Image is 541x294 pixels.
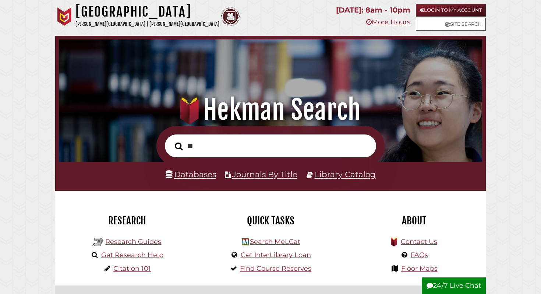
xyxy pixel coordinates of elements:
img: Calvin Theological Seminary [221,7,240,26]
a: Search MeLCat [250,238,300,246]
a: Find Course Reserves [240,265,311,273]
a: Get InterLibrary Loan [241,251,311,259]
a: Library Catalog [315,169,376,179]
a: More Hours [366,18,410,26]
a: Journals By Title [232,169,297,179]
a: Floor Maps [401,265,438,273]
a: Site Search [416,18,486,31]
a: Databases [166,169,216,179]
h1: Hekman Search [67,94,474,126]
p: [PERSON_NAME][GEOGRAPHIC_DATA] | [PERSON_NAME][GEOGRAPHIC_DATA] [75,20,219,28]
a: Contact Us [401,238,437,246]
a: Get Research Help [101,251,163,259]
i: Search [175,142,183,151]
button: Search [171,140,187,153]
p: [DATE]: 8am - 10pm [336,4,410,17]
h2: Quick Tasks [204,214,337,227]
h2: Research [61,214,193,227]
h2: About [348,214,480,227]
h1: [GEOGRAPHIC_DATA] [75,4,219,20]
a: Research Guides [105,238,161,246]
a: Login to My Account [416,4,486,17]
img: Hekman Library Logo [242,238,249,245]
a: FAQs [411,251,428,259]
img: Hekman Library Logo [92,237,103,248]
a: Citation 101 [113,265,151,273]
img: Calvin University [55,7,74,26]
